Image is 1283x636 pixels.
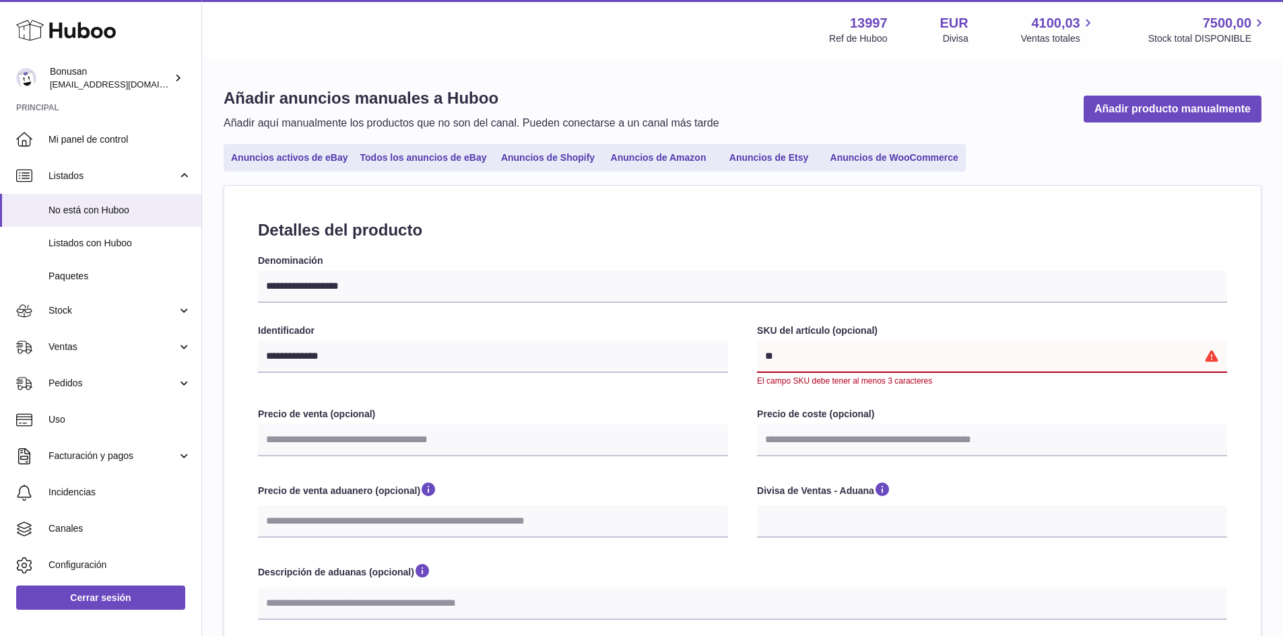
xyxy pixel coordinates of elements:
span: 4100,03 [1031,14,1080,32]
label: SKU del artículo (opcional) [757,324,1227,337]
a: 4100,03 Ventas totales [1021,14,1096,45]
span: Paquetes [48,270,191,283]
div: Ref de Huboo [829,32,887,45]
a: Añadir producto manualmente [1084,96,1261,123]
a: 7500,00 Stock total DISPONIBLE [1148,14,1267,45]
label: Descripción de aduanas (opcional) [258,562,1227,584]
strong: EUR [940,14,968,32]
span: No está con Huboo [48,204,191,217]
span: Incidencias [48,486,191,499]
div: Bonusan [50,65,171,91]
span: Stock [48,304,177,317]
span: Ventas totales [1021,32,1096,45]
p: Añadir aquí manualmente los productos que no son del canal. Pueden conectarse a un canal más tarde [224,116,719,131]
a: Cerrar sesión [16,586,185,610]
label: Denominación [258,254,1227,267]
a: Anuncios de Shopify [494,147,602,169]
span: Configuración [48,559,191,571]
label: Precio de venta (opcional) [258,408,728,421]
span: Mi panel de control [48,133,191,146]
img: info@bonusan.es [16,68,36,88]
h1: Añadir anuncios manuales a Huboo [224,87,719,109]
span: 7500,00 [1203,14,1251,32]
a: Anuncios activos de eBay [226,147,353,169]
span: Listados con Huboo [48,237,191,250]
div: El campo SKU debe tener al menos 3 caracteres [757,376,1227,386]
span: Pedidos [48,377,177,390]
h2: Detalles del producto [258,219,1227,241]
a: Anuncios de WooCommerce [826,147,963,169]
strong: 13997 [850,14,888,32]
div: Divisa [943,32,968,45]
span: Uso [48,413,191,426]
span: Listados [48,170,177,182]
label: Divisa de Ventas - Aduana [757,481,1227,502]
a: Anuncios de Etsy [715,147,823,169]
span: Facturación y pagos [48,450,177,462]
span: Canales [48,522,191,535]
span: Ventas [48,341,177,353]
label: Precio de coste (opcional) [757,408,1227,421]
span: Stock total DISPONIBLE [1148,32,1267,45]
label: Identificador [258,324,728,337]
a: Todos los anuncios de eBay [356,147,492,169]
a: Anuncios de Amazon [605,147,713,169]
label: Precio de venta aduanero (opcional) [258,481,728,502]
span: [EMAIL_ADDRESS][DOMAIN_NAME] [50,79,198,90]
